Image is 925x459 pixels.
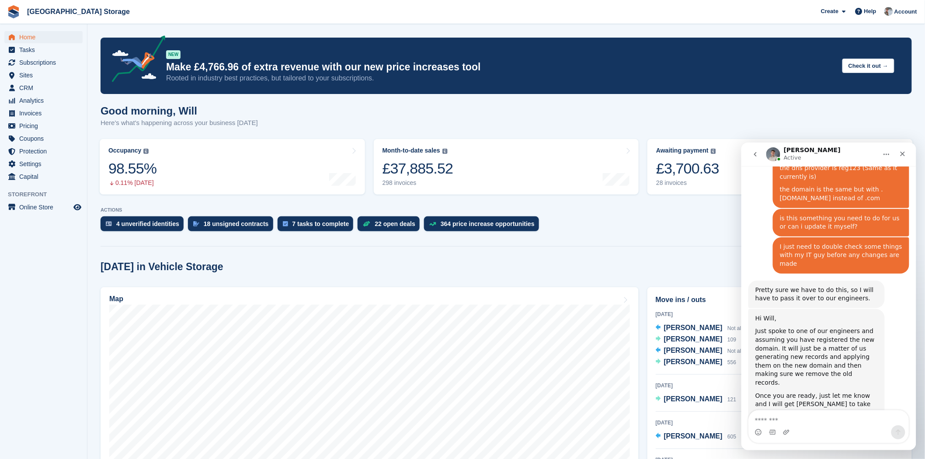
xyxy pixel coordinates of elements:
[664,395,723,403] span: [PERSON_NAME]
[19,94,72,107] span: Analytics
[4,170,83,183] a: menu
[656,179,719,187] div: 28 invoices
[19,69,72,81] span: Sites
[424,216,543,236] a: 364 price increase opportunities
[19,56,72,69] span: Subscriptions
[278,216,358,236] a: 7 tasks to complete
[429,222,436,226] img: price_increase_opportunities-93ffe204e8149a01c8c9dc8f82e8f89637d9d84a8eef4429ea346261dce0b2c0.svg
[166,50,181,59] div: NEW
[283,221,288,226] img: task-75834270c22a3079a89374b754ae025e5fb1db73e45f91037f5363f120a921f8.svg
[101,261,223,273] h2: [DATE] in Vehicle Storage
[188,216,278,236] a: 18 unsigned contracts
[14,184,136,244] div: Just spoke to one of our engineers and assuming you have registered the new domain. It will just ...
[7,268,167,283] textarea: Message…
[104,35,166,85] img: price-adjustments-announcement-icon-8257ccfd72463d97f412b2fc003d46551f7dbcb40ab6d574587a9cd5c0d94...
[363,221,370,227] img: deal-1b604bf984904fb50ccaf53a9ad4b4a5d6e5aea283cecdc64d6e3604feb123c2.svg
[442,149,448,154] img: icon-info-grey-7440780725fd019a000dd9b08b2336e03edf1995a4989e88bcd33f0948082b44.svg
[375,220,415,227] div: 22 open deals
[664,324,723,331] span: [PERSON_NAME]
[383,160,453,177] div: £37,885.52
[727,396,736,403] span: 121
[383,179,453,187] div: 298 invoices
[204,220,269,227] div: 18 unsigned contracts
[647,139,913,195] a: Awaiting payment £3,700.63 28 invoices
[108,147,141,154] div: Occupancy
[656,419,904,427] div: [DATE]
[101,207,912,213] p: ACTIONS
[864,7,876,16] span: Help
[106,221,112,226] img: verify_identity-adf6edd0f0f0b5bbfe63781bf79b02c33cf7c696d77639b501bdc392416b5a36.svg
[656,382,904,389] div: [DATE]
[821,7,838,16] span: Create
[656,345,758,357] a: [PERSON_NAME] Not allocated
[4,132,83,145] a: menu
[656,147,709,154] div: Awaiting payment
[4,56,83,69] a: menu
[19,44,72,56] span: Tasks
[292,220,349,227] div: 7 tasks to complete
[19,132,72,145] span: Coupons
[884,7,893,16] img: Will Strivens
[101,216,188,236] a: 4 unverified identities
[383,147,440,154] div: Month-to-date sales
[656,431,737,442] a: [PERSON_NAME] 605
[727,337,736,343] span: 109
[664,335,723,343] span: [PERSON_NAME]
[7,5,20,18] img: stora-icon-8386f47178a22dfd0bd8f6a31ec36ba5ce8667c1dd55bd0f319d3a0aa187defe.svg
[656,295,904,305] h2: Move ins / outs
[711,149,716,154] img: icon-info-grey-7440780725fd019a000dd9b08b2336e03edf1995a4989e88bcd33f0948082b44.svg
[19,170,72,183] span: Capital
[14,249,136,275] div: Once you are ready, just let me know and I will get [PERSON_NAME] to take over.
[656,394,737,405] a: [PERSON_NAME] 121
[7,167,143,293] div: Hi Will,Just spoke to one of our engineers and assuming you have registered the new domain. It wi...
[4,82,83,94] a: menu
[8,190,87,199] span: Storefront
[116,220,179,227] div: 4 unverified identities
[664,347,723,354] span: [PERSON_NAME]
[108,160,156,177] div: 98.55%
[4,145,83,157] a: menu
[143,149,149,154] img: icon-info-grey-7440780725fd019a000dd9b08b2336e03edf1995a4989e88bcd33f0948082b44.svg
[656,334,737,345] a: [PERSON_NAME] 109
[7,167,168,312] div: Bradley says…
[109,295,123,303] h2: Map
[894,7,917,16] span: Account
[4,94,83,107] a: menu
[19,120,72,132] span: Pricing
[727,348,758,354] span: Not allocated
[193,221,199,226] img: contract_signature_icon-13c848040528278c33f63329250d36e43548de30e8caae1d1a13099fd9432cc5.svg
[656,357,737,368] a: [PERSON_NAME] 556
[664,358,723,365] span: [PERSON_NAME]
[24,4,133,19] a: [GEOGRAPHIC_DATA] Storage
[727,434,736,440] span: 605
[14,172,136,181] div: Hi Will,
[441,220,535,227] div: 364 price increase opportunities
[42,286,49,293] button: Upload attachment
[150,283,164,297] button: Send a message…
[842,59,894,73] button: Check it out →
[656,160,719,177] div: £3,700.63
[19,82,72,94] span: CRM
[166,61,835,73] p: Make £4,766.96 of extra revenue with our new price increases tool
[19,107,72,119] span: Invoices
[656,323,758,334] a: [PERSON_NAME] Not allocated
[727,359,736,365] span: 556
[100,139,365,195] a: Occupancy 98.55% 0.11% [DATE]
[108,179,156,187] div: 0.11% [DATE]
[101,105,258,117] h1: Good morning, Will
[4,201,83,213] a: menu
